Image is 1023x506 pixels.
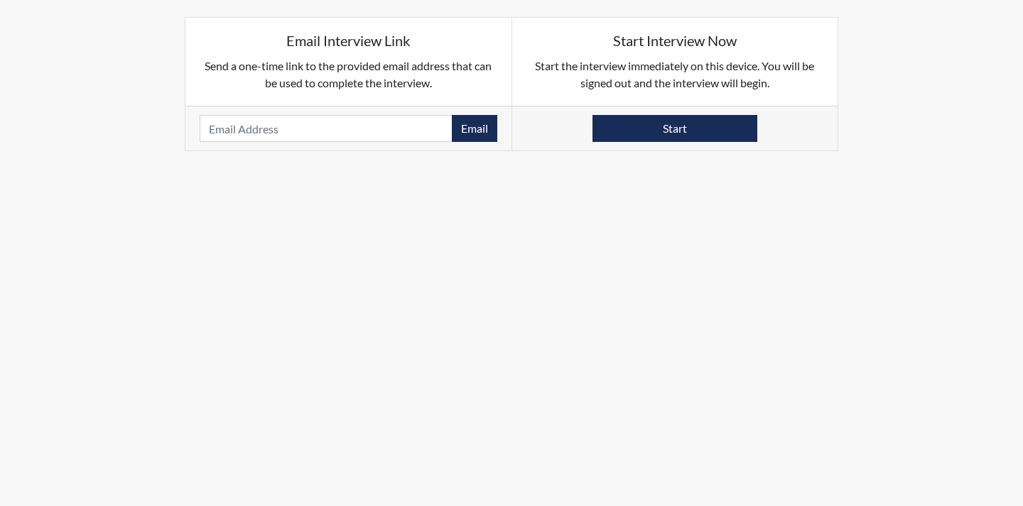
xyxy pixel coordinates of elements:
p: Send a one-time link to the provided email address that can be used to complete the interview. [200,57,497,92]
h5: Email Interview Link [200,32,497,49]
p: Start the interview immediately on this device. You will be signed out and the interview will begin. [526,57,824,92]
input: Email Address [200,115,453,142]
button: Email [452,115,497,142]
h5: Start Interview Now [526,32,824,49]
button: Start [592,115,757,142]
